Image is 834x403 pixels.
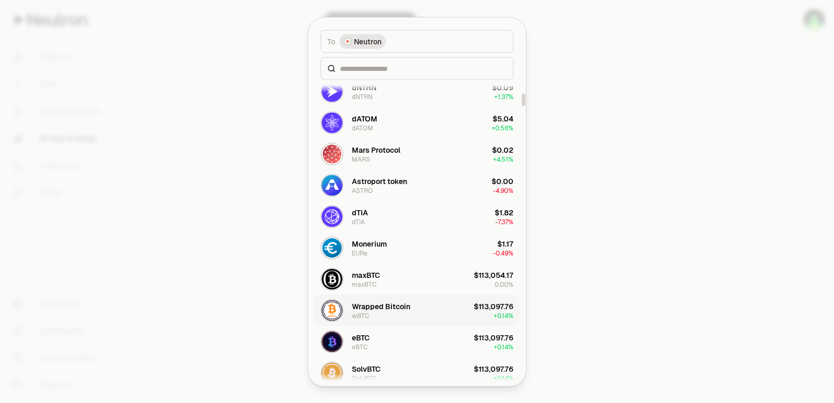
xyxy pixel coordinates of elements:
span: -0.49% [493,249,513,257]
span: + 4.51% [493,155,513,163]
button: MARS LogoMars ProtocolMARS$0.02+4.51% [314,138,520,169]
div: eBTC [352,332,370,343]
img: MARS Logo [322,143,342,164]
div: $0.00 [492,176,513,186]
div: MARS [352,155,370,163]
button: dATOM LogodATOMdATOM$5.04+0.56% [314,107,520,138]
div: Astroport token [352,176,407,186]
div: EURe [352,249,367,257]
div: $113,097.76 [474,332,513,343]
span: 0.00% [495,280,513,288]
div: $1.82 [495,207,513,217]
div: wBTC [352,311,369,320]
div: $0.09 [492,82,513,92]
img: ASTRO Logo [322,175,342,196]
span: + 0.14% [494,311,513,320]
div: SolvBTC [352,363,381,374]
img: EURe Logo [322,237,342,258]
div: dTIA [352,207,368,217]
div: $113,097.76 [474,363,513,374]
button: maxBTC LogomaxBTCmaxBTC$113,054.170.00% [314,263,520,295]
img: wBTC Logo [322,300,342,321]
div: Mars Protocol [352,144,400,155]
div: $113,054.17 [474,270,513,280]
button: EURe LogoMoneriumEURe$1.17-0.49% [314,232,520,263]
button: dTIA LogodTIAdTIA$1.82-7.37% [314,201,520,232]
div: $1.17 [497,238,513,249]
div: $5.04 [493,113,513,124]
div: eBTC [352,343,367,351]
span: To [327,36,335,46]
img: maxBTC Logo [322,268,342,289]
button: ASTRO LogoAstroport tokenASTRO$0.00-4.90% [314,169,520,201]
div: $113,097.76 [474,301,513,311]
img: Neutron Logo [345,38,351,44]
span: Neutron [354,36,382,46]
span: -4.90% [493,186,513,194]
button: ToNeutron LogoNeutron [321,30,513,53]
button: eBTC LogoeBTCeBTC$113,097.76+0.14% [314,326,520,357]
img: dTIA Logo [322,206,342,227]
div: dATOM [352,124,373,132]
button: SolvBTC LogoSolvBTCSolvBTC$113,097.76+0.14% [314,357,520,388]
div: SolvBTC [352,374,376,382]
div: dNTRN [352,92,373,101]
img: SolvBTC Logo [322,362,342,383]
div: $0.02 [492,144,513,155]
div: maxBTC [352,270,380,280]
div: ASTRO [352,186,373,194]
div: Wrapped Bitcoin [352,301,410,311]
button: wBTC LogoWrapped BitcoinwBTC$113,097.76+0.14% [314,295,520,326]
button: dNTRN LogodNTRNdNTRN$0.09+1.37% [314,76,520,107]
img: dNTRN Logo [322,81,342,102]
div: dATOM [352,113,377,124]
div: dNTRN [352,82,376,92]
span: + 1.37% [494,92,513,101]
span: + 0.56% [492,124,513,132]
span: -7.37% [495,217,513,226]
div: maxBTC [352,280,376,288]
div: Monerium [352,238,387,249]
img: eBTC Logo [322,331,342,352]
span: + 0.14% [494,343,513,351]
span: + 0.14% [494,374,513,382]
div: dTIA [352,217,365,226]
img: dATOM Logo [322,112,342,133]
